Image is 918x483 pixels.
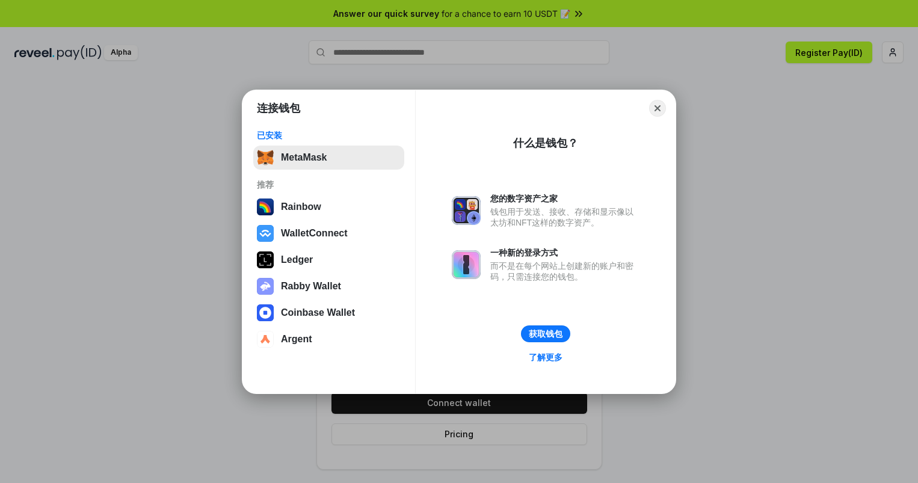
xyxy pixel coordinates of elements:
div: Argent [281,334,312,345]
button: Rainbow [253,195,404,219]
button: 获取钱包 [521,325,570,342]
img: svg+xml,%3Csvg%20xmlns%3D%22http%3A%2F%2Fwww.w3.org%2F2000%2Fsvg%22%20fill%3D%22none%22%20viewBox... [452,196,481,225]
div: WalletConnect [281,228,348,239]
div: 已安装 [257,130,401,141]
div: 推荐 [257,179,401,190]
div: 而不是在每个网站上创建新的账户和密码，只需连接您的钱包。 [490,260,639,282]
div: Ledger [281,254,313,265]
div: 一种新的登录方式 [490,247,639,258]
img: svg+xml,%3Csvg%20xmlns%3D%22http%3A%2F%2Fwww.w3.org%2F2000%2Fsvg%22%20width%3D%2228%22%20height%3... [257,251,274,268]
div: 您的数字资产之家 [490,193,639,204]
button: WalletConnect [253,221,404,245]
div: 什么是钱包？ [513,136,578,150]
img: svg+xml,%3Csvg%20xmlns%3D%22http%3A%2F%2Fwww.w3.org%2F2000%2Fsvg%22%20fill%3D%22none%22%20viewBox... [452,250,481,279]
div: 获取钱包 [529,328,562,339]
img: svg+xml,%3Csvg%20fill%3D%22none%22%20height%3D%2233%22%20viewBox%3D%220%200%2035%2033%22%20width%... [257,149,274,166]
button: Argent [253,327,404,351]
div: Rabby Wallet [281,281,341,292]
button: Rabby Wallet [253,274,404,298]
h1: 连接钱包 [257,101,300,115]
button: Ledger [253,248,404,272]
div: Rainbow [281,202,321,212]
div: 了解更多 [529,352,562,363]
img: svg+xml,%3Csvg%20width%3D%2228%22%20height%3D%2228%22%20viewBox%3D%220%200%2028%2028%22%20fill%3D... [257,331,274,348]
button: Close [649,100,666,117]
button: Coinbase Wallet [253,301,404,325]
img: svg+xml,%3Csvg%20width%3D%2228%22%20height%3D%2228%22%20viewBox%3D%220%200%2028%2028%22%20fill%3D... [257,304,274,321]
button: MetaMask [253,146,404,170]
a: 了解更多 [522,349,570,365]
div: 钱包用于发送、接收、存储和显示像以太坊和NFT这样的数字资产。 [490,206,639,228]
img: svg+xml,%3Csvg%20width%3D%2228%22%20height%3D%2228%22%20viewBox%3D%220%200%2028%2028%22%20fill%3D... [257,225,274,242]
div: MetaMask [281,152,327,163]
img: svg+xml,%3Csvg%20xmlns%3D%22http%3A%2F%2Fwww.w3.org%2F2000%2Fsvg%22%20fill%3D%22none%22%20viewBox... [257,278,274,295]
div: Coinbase Wallet [281,307,355,318]
img: svg+xml,%3Csvg%20width%3D%22120%22%20height%3D%22120%22%20viewBox%3D%220%200%20120%20120%22%20fil... [257,198,274,215]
